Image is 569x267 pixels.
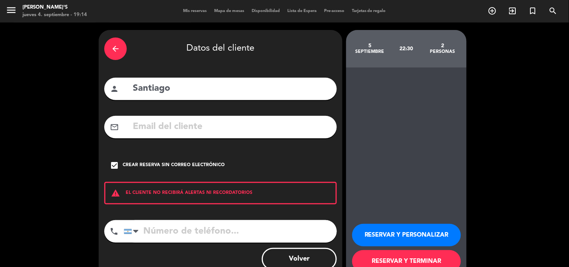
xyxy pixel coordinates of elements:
div: Datos del cliente [104,36,337,62]
i: mail_outline [110,123,119,132]
span: Tarjetas de regalo [348,9,390,13]
span: Mapa de mesas [210,9,248,13]
i: exit_to_app [508,6,517,15]
i: phone [110,227,119,236]
i: menu [6,4,17,16]
input: Nombre del cliente [132,81,331,96]
span: Disponibilidad [248,9,284,13]
div: 2 [425,43,461,49]
span: Pre-acceso [320,9,348,13]
i: add_circle_outline [488,6,497,15]
i: check_box [110,161,119,170]
div: 22:30 [388,36,425,62]
div: Crear reserva sin correo electrónico [123,162,225,169]
div: personas [425,49,461,55]
div: Argentina: +54 [124,220,141,242]
button: menu [6,4,17,18]
div: [PERSON_NAME]'s [23,4,87,11]
i: search [549,6,558,15]
i: warning [105,189,126,198]
button: RESERVAR Y PERSONALIZAR [352,224,461,246]
i: arrow_back [111,44,120,53]
div: 5 [352,43,388,49]
span: Lista de Espera [284,9,320,13]
div: jueves 4. septiembre - 19:14 [23,11,87,19]
span: Mis reservas [179,9,210,13]
div: septiembre [352,49,388,55]
div: EL CLIENTE NO RECIBIRÁ ALERTAS NI RECORDATORIOS [104,182,337,204]
i: turned_in_not [528,6,537,15]
i: person [110,84,119,93]
input: Número de teléfono... [124,220,337,243]
input: Email del cliente [132,119,331,135]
